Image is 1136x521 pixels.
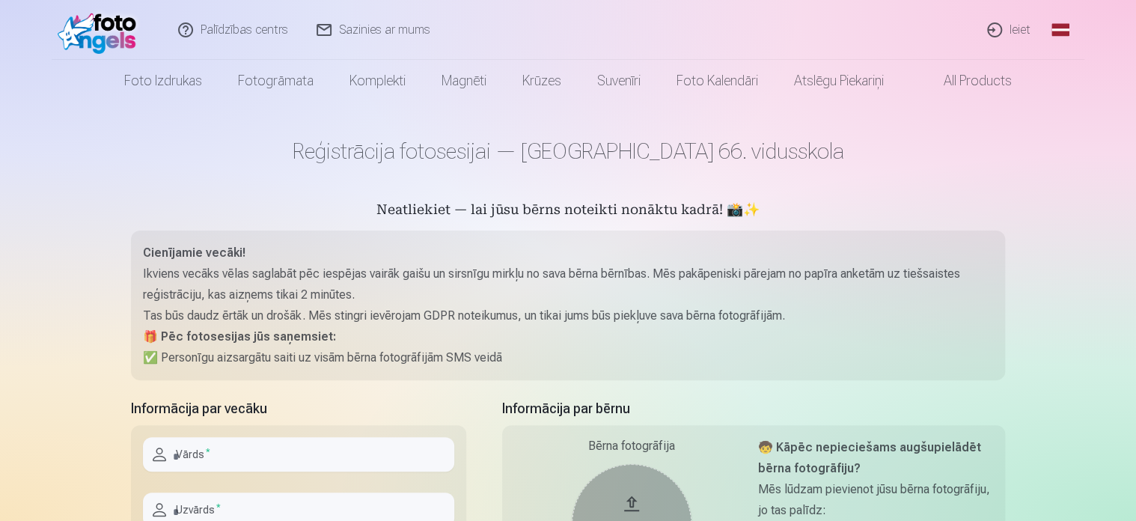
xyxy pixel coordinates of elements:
[514,437,749,455] div: Bērna fotogrāfija
[106,60,220,102] a: Foto izdrukas
[502,398,1005,419] h5: Informācija par bērnu
[143,305,993,326] p: Tas būs daudz ērtāk un drošāk. Mēs stingri ievērojam GDPR noteikumus, un tikai jums būs piekļuve ...
[504,60,579,102] a: Krūzes
[131,138,1005,165] h1: Reģistrācija fotosesijai — [GEOGRAPHIC_DATA] 66. vidusskola
[659,60,776,102] a: Foto kalendāri
[143,329,336,344] strong: 🎁 Pēc fotosesijas jūs saņemsiet:
[776,60,902,102] a: Atslēgu piekariņi
[758,440,981,475] strong: 🧒 Kāpēc nepieciešams augšupielādēt bērna fotogrāfiju?
[58,6,144,54] img: /fa1
[143,347,993,368] p: ✅ Personīgu aizsargātu saiti uz visām bērna fotogrāfijām SMS veidā
[220,60,332,102] a: Fotogrāmata
[143,246,245,260] strong: Cienījamie vecāki!
[332,60,424,102] a: Komplekti
[758,479,993,521] p: Mēs lūdzam pievienot jūsu bērna fotogrāfiju, jo tas palīdz:
[902,60,1030,102] a: All products
[424,60,504,102] a: Magnēti
[131,398,466,419] h5: Informācija par vecāku
[131,201,1005,222] h5: Neatliekiet — lai jūsu bērns noteikti nonāktu kadrā! 📸✨
[579,60,659,102] a: Suvenīri
[143,263,993,305] p: Ikviens vecāks vēlas saglabāt pēc iespējas vairāk gaišu un sirsnīgu mirkļu no sava bērna bērnības...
